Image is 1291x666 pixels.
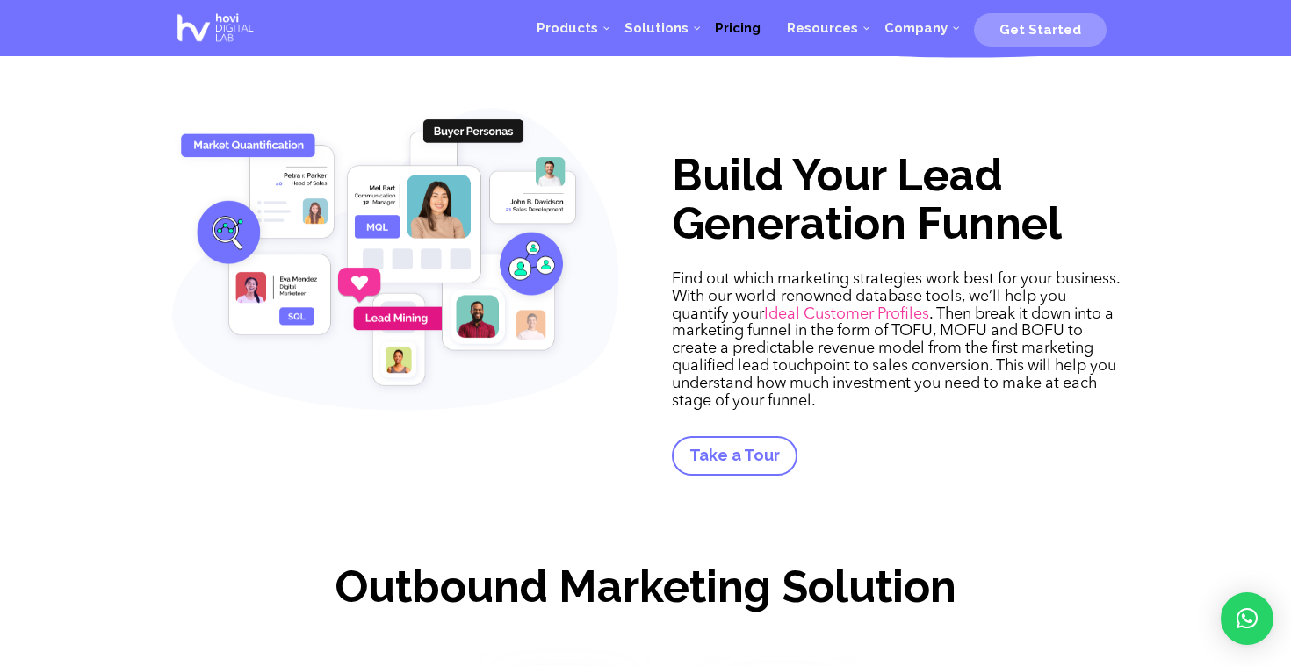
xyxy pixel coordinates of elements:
p: Find out which marketing strategies work best for your business. With our world-renowned database... [672,271,1120,410]
a: Company [871,2,961,54]
span: Pricing [715,20,761,36]
img: Lead Generation [171,106,619,409]
span: Products [537,20,598,36]
a: Solutions [611,2,702,54]
a: Ideal Customer Profiles [764,306,929,322]
a: Get Started [974,15,1107,41]
a: Take a Tour [672,436,797,476]
h2: Build Your Lead Generation Funnel [672,151,1120,256]
span: Company [884,20,948,36]
a: Products [523,2,611,54]
a: Pricing [702,2,774,54]
span: Solutions [624,20,689,36]
a: Resources [774,2,871,54]
span: Resources [787,20,858,36]
h2: Outbound Marketing Solution [171,562,1120,619]
span: Get Started [999,22,1081,38]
